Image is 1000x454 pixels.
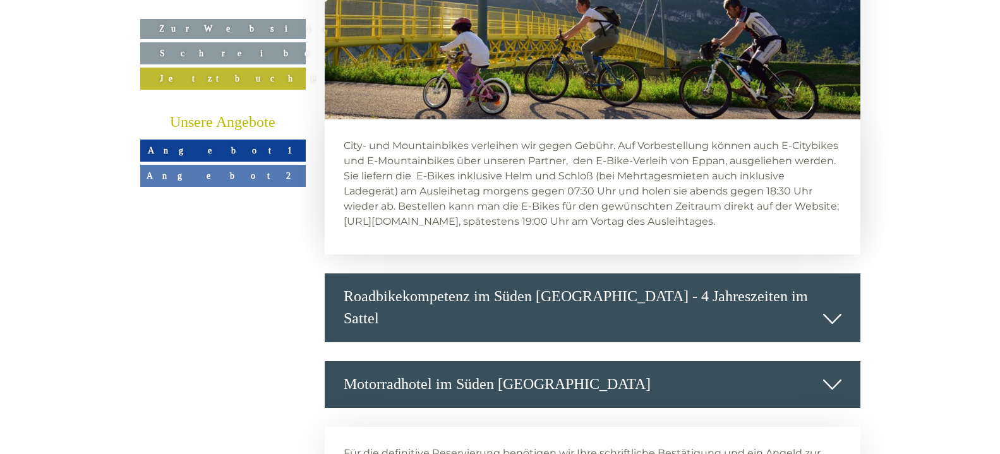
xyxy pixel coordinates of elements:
a: Jetzt buchen [140,68,306,90]
span: Angebot 1 [148,145,298,155]
a: Schreiben Sie uns [140,42,306,64]
a: Zur Website [140,19,306,39]
small: 15:37 [19,61,227,70]
p: City- und Mountainbikes verleihen wir gegen Gebühr. Auf Vorbestellung können auch E-Citybikes und... [344,138,841,229]
div: Unsere Angebote [140,112,306,133]
div: [DATE] [225,9,274,31]
div: Guten Tag, wie können wir Ihnen helfen? [9,34,233,73]
span: Angebot 2 [147,170,299,181]
div: Motorradhotel im Süden [GEOGRAPHIC_DATA] [325,361,860,408]
div: Roadbikekompetenz im Süden [GEOGRAPHIC_DATA] - 4 Jahreszeiten im Sattel [325,273,860,342]
button: Senden [342,333,498,355]
div: [GEOGRAPHIC_DATA] [19,37,227,47]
